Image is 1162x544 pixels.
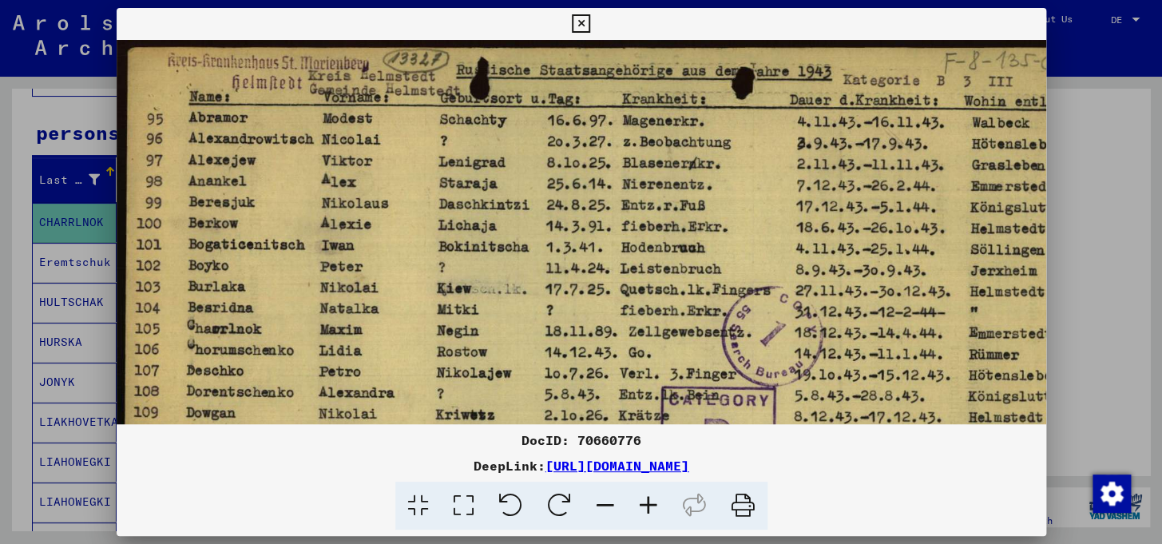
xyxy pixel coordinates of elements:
a: [URL][DOMAIN_NAME] [545,458,689,474]
img: Change consent [1093,475,1131,513]
font: DocID: 70660776 [522,432,641,448]
div: Change consent [1092,474,1130,512]
font: DeepLink: [474,458,545,474]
